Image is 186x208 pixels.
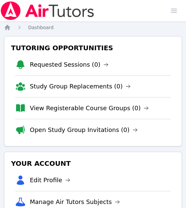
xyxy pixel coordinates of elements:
[30,176,70,185] a: Edit Profile
[30,82,131,91] a: Study Group Replacements (0)
[28,25,54,30] span: Dashboard
[28,24,54,31] a: Dashboard
[30,103,149,113] a: View Registerable Course Groups (0)
[30,197,120,207] a: Manage Air Tutors Subjects
[30,125,138,135] a: Open Study Group Invitations (0)
[10,42,176,54] h3: Tutoring Opportunities
[4,24,182,31] nav: Breadcrumb
[30,60,109,69] a: Requested Sessions (0)
[10,157,176,169] h3: Your Account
